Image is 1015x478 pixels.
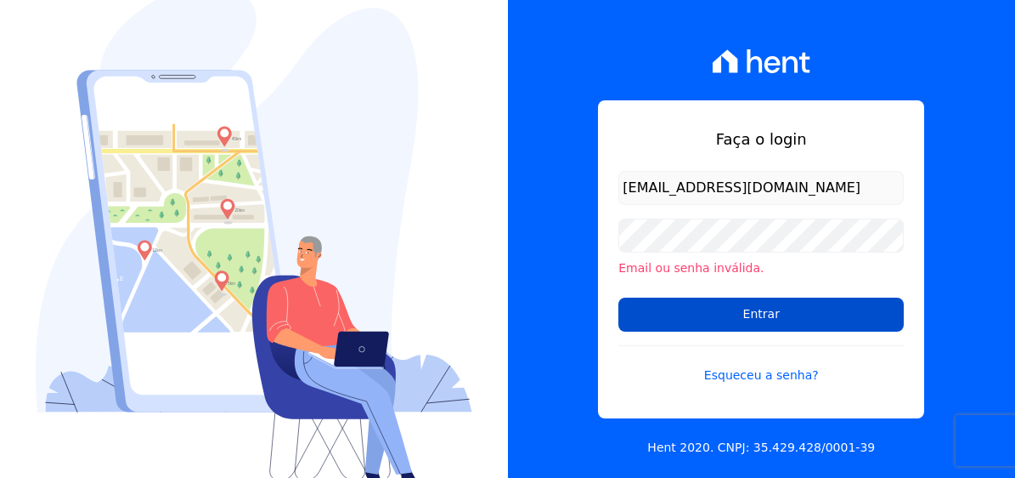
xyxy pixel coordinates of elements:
[618,345,904,384] a: Esqueceu a senha?
[618,171,904,205] input: Email
[618,128,904,151] h1: Faça o login
[647,439,875,457] p: Hent 2020. CNPJ: 35.429.428/0001-39
[618,298,904,332] input: Entrar
[618,259,904,277] li: Email ou senha inválida.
